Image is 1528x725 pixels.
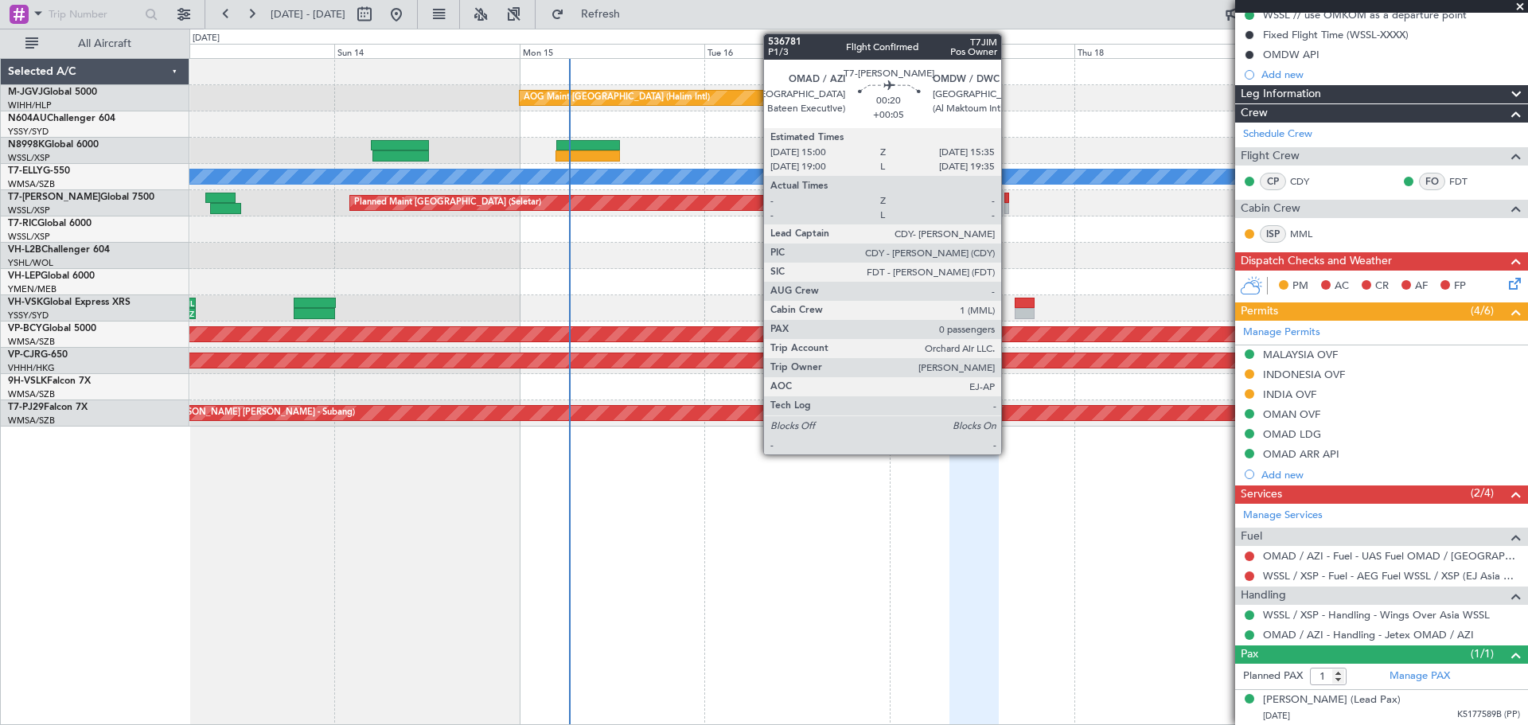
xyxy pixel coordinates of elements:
[1263,447,1339,461] div: OMAD ARR API
[8,193,154,202] a: T7-[PERSON_NAME]Global 7500
[8,126,49,138] a: YSSY/SYD
[1243,668,1303,684] label: Planned PAX
[8,362,55,374] a: VHHH/HKG
[8,271,41,281] span: VH-LEP
[1241,85,1321,103] span: Leg Information
[1263,8,1467,21] div: WSSL // use OMKOM as a departure point
[8,205,50,216] a: WSSL/XSP
[8,99,52,111] a: WIHH/HLP
[193,32,220,45] div: [DATE]
[1243,325,1320,341] a: Manage Permits
[8,350,41,360] span: VP-CJR
[8,231,50,243] a: WSSL/XSP
[8,193,100,202] span: T7-[PERSON_NAME]
[8,336,55,348] a: WMSA/SZB
[1260,173,1286,190] div: CP
[271,7,345,21] span: [DATE] - [DATE]
[1263,48,1319,61] div: OMDW API
[8,178,55,190] a: WMSA/SZB
[1263,608,1490,622] a: WSSL / XSP - Handling - Wings Over Asia WSSL
[8,298,131,307] a: VH-VSKGlobal Express XRS
[524,86,710,110] div: AOG Maint [GEOGRAPHIC_DATA] (Halim Intl)
[8,388,55,400] a: WMSA/SZB
[1454,279,1466,294] span: FP
[1263,388,1316,401] div: INDIA OVF
[8,114,47,123] span: N604AU
[1074,44,1259,58] div: Thu 18
[1241,200,1300,218] span: Cabin Crew
[1290,227,1326,241] a: MML
[1471,645,1494,662] span: (1/1)
[8,140,45,150] span: N8998K
[354,191,541,215] div: Planned Maint [GEOGRAPHIC_DATA] (Seletar)
[8,403,44,412] span: T7-PJ29
[8,403,88,412] a: T7-PJ29Falcon 7X
[8,376,47,386] span: 9H-VSLK
[8,166,70,176] a: T7-ELLYG-550
[1261,68,1520,81] div: Add new
[18,31,173,57] button: All Aircraft
[704,44,889,58] div: Tue 16
[1375,279,1389,294] span: CR
[8,140,99,150] a: N8998KGlobal 6000
[1241,252,1392,271] span: Dispatch Checks and Weather
[8,114,115,123] a: N604AUChallenger 604
[1241,528,1262,546] span: Fuel
[8,271,95,281] a: VH-LEPGlobal 6000
[567,9,634,20] span: Refresh
[8,324,42,333] span: VP-BCY
[49,2,140,26] input: Trip Number
[1471,302,1494,319] span: (4/6)
[1263,427,1321,441] div: OMAD LDG
[890,44,1074,58] div: Wed 17
[1419,173,1445,190] div: FO
[1241,104,1268,123] span: Crew
[41,38,168,49] span: All Aircraft
[1390,668,1450,684] a: Manage PAX
[1241,587,1286,605] span: Handling
[1260,225,1286,243] div: ISP
[8,219,92,228] a: T7-RICGlobal 6000
[1241,485,1282,504] span: Services
[1292,279,1308,294] span: PM
[8,283,57,295] a: YMEN/MEB
[1457,708,1520,722] span: K5177589B (PP)
[8,245,41,255] span: VH-L2B
[1449,174,1485,189] a: FDT
[8,350,68,360] a: VP-CJRG-650
[544,2,639,27] button: Refresh
[8,324,96,333] a: VP-BCYGlobal 5000
[1243,508,1323,524] a: Manage Services
[1335,279,1349,294] span: AC
[1263,348,1338,361] div: MALAYSIA OVF
[8,376,91,386] a: 9H-VSLKFalcon 7X
[1263,407,1320,421] div: OMAN OVF
[150,44,334,58] div: Sat 13
[1263,549,1520,563] a: OMAD / AZI - Fuel - UAS Fuel OMAD / [GEOGRAPHIC_DATA] (EJ [GEOGRAPHIC_DATA] Only)
[520,44,704,58] div: Mon 15
[1263,692,1401,708] div: [PERSON_NAME] (Lead Pax)
[8,166,43,176] span: T7-ELLY
[8,298,43,307] span: VH-VSK
[8,152,50,164] a: WSSL/XSP
[8,219,37,228] span: T7-RIC
[1263,569,1520,583] a: WSSL / XSP - Fuel - AEG Fuel WSSL / XSP (EJ Asia Only)
[1263,28,1409,41] div: Fixed Flight Time (WSSL-XXXX)
[8,88,97,97] a: M-JGVJGlobal 5000
[8,310,49,322] a: YSSY/SYD
[334,44,519,58] div: Sun 14
[1241,147,1300,166] span: Flight Crew
[8,257,53,269] a: YSHL/WOL
[1241,645,1258,664] span: Pax
[1471,485,1494,501] span: (2/4)
[1243,127,1312,142] a: Schedule Crew
[1290,174,1326,189] a: CDY
[1261,468,1520,481] div: Add new
[1263,368,1345,381] div: INDONESIA OVF
[1263,710,1290,722] span: [DATE]
[1263,628,1474,641] a: OMAD / AZI - Handling - Jetex OMAD / AZI
[8,415,55,427] a: WMSA/SZB
[8,88,43,97] span: M-JGVJ
[1241,302,1278,321] span: Permits
[8,245,110,255] a: VH-L2BChallenger 604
